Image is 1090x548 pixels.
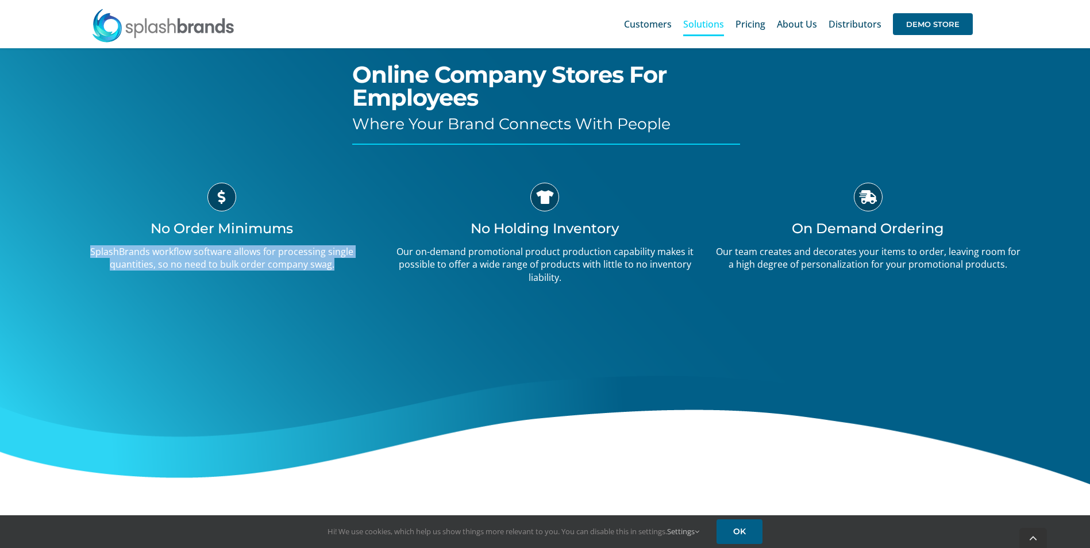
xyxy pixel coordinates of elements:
[392,245,698,284] p: Our on-demand promotional product production capability makes it possible to offer a wide range o...
[392,220,698,237] h3: No Holding Inventory
[829,6,881,43] a: Distributors
[735,20,765,29] span: Pricing
[735,6,765,43] a: Pricing
[777,20,817,29] span: About Us
[624,6,973,43] nav: Main Menu Sticky
[69,220,375,237] h3: No Order Minimums
[624,6,672,43] a: Customers
[717,519,762,544] a: OK
[91,8,235,43] img: SplashBrands.com Logo
[69,245,375,271] p: SplashBrands workflow software allows for processing single quantities, so no need to bulk order ...
[683,20,724,29] span: Solutions
[893,13,973,35] span: DEMO STORE
[667,526,699,537] a: Settings
[352,114,671,133] span: Where Your Brand Connects With People
[352,60,667,111] span: Online Company Stores For Employees
[829,20,881,29] span: Distributors
[624,20,672,29] span: Customers
[715,220,1021,237] h3: On Demand Ordering
[328,526,699,537] span: Hi! We use cookies, which help us show things more relevant to you. You can disable this in setti...
[715,245,1021,271] p: Our team creates and decorates your items to order, leaving room for a high degree of personaliza...
[893,6,973,43] a: DEMO STORE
